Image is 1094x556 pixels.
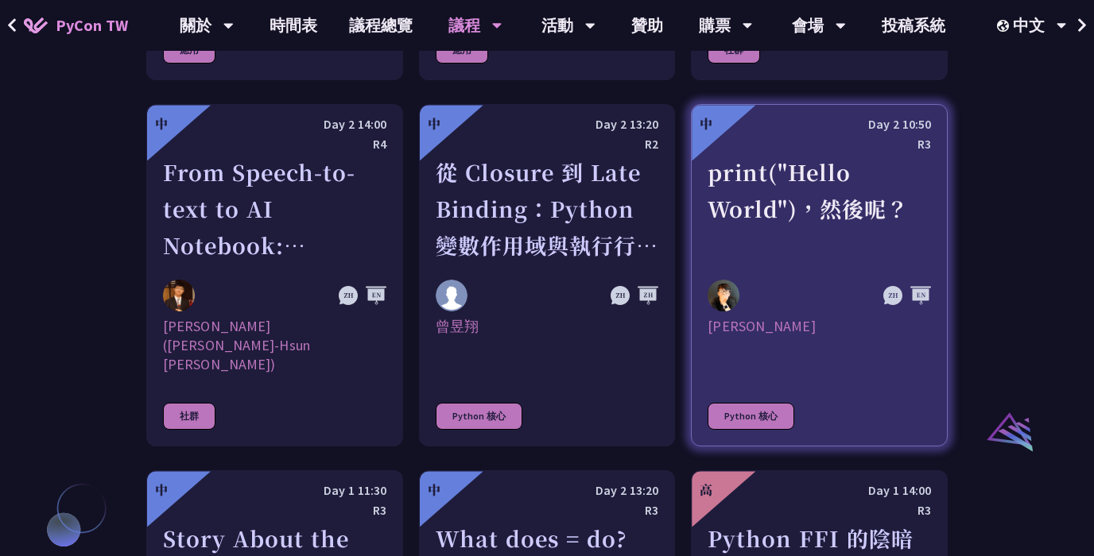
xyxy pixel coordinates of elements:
div: R2 [436,134,659,154]
a: PyCon TW [8,6,144,45]
a: 中 Day 2 10:50 R3 print("Hello World")，然後呢？ 高見龍 [PERSON_NAME] Python 核心 [691,104,948,446]
div: Day 2 10:50 [708,114,931,134]
div: 中 [428,481,440,500]
a: 中 Day 2 14:00 R4 From Speech-to-text to AI Notebook: Bridging Language and Technology at PyCon [G... [146,104,403,446]
a: 中 Day 2 13:20 R2 從 Closure 到 Late Binding：Python 變數作用域與執行行為探討 曾昱翔 曾昱翔 Python 核心 [419,104,676,446]
div: 中 [155,481,168,500]
div: 社群 [163,403,215,430]
div: Day 2 13:20 [436,114,659,134]
div: 中 [155,114,168,133]
span: PyCon TW [56,14,128,37]
div: R3 [708,500,931,520]
div: From Speech-to-text to AI Notebook: Bridging Language and Technology at PyCon [GEOGRAPHIC_DATA] [163,154,386,264]
div: R3 [708,134,931,154]
img: 曾昱翔 [436,280,467,311]
div: Day 1 14:00 [708,481,931,500]
div: R3 [436,500,659,520]
div: Day 2 13:20 [436,481,659,500]
img: Locale Icon [997,20,1013,32]
div: [PERSON_NAME]([PERSON_NAME]-Hsun [PERSON_NAME]) [163,317,386,374]
div: Python 核心 [436,403,522,430]
div: R4 [163,134,386,154]
div: 高 [700,481,712,500]
div: 中 [428,114,440,133]
div: 中 [700,114,712,133]
div: Day 1 11:30 [163,481,386,500]
div: print("Hello World")，然後呢？ [708,154,931,264]
img: 李昱勳 (Yu-Hsun Lee) [163,280,195,311]
div: 曾昱翔 [436,317,659,374]
img: 高見龍 [708,280,739,311]
img: Home icon of PyCon TW 2025 [24,17,48,33]
div: 從 Closure 到 Late Binding：Python 變數作用域與執行行為探討 [436,154,659,264]
div: Day 2 14:00 [163,114,386,134]
div: [PERSON_NAME] [708,317,931,374]
div: Python 核心 [708,403,794,430]
div: R3 [163,500,386,520]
